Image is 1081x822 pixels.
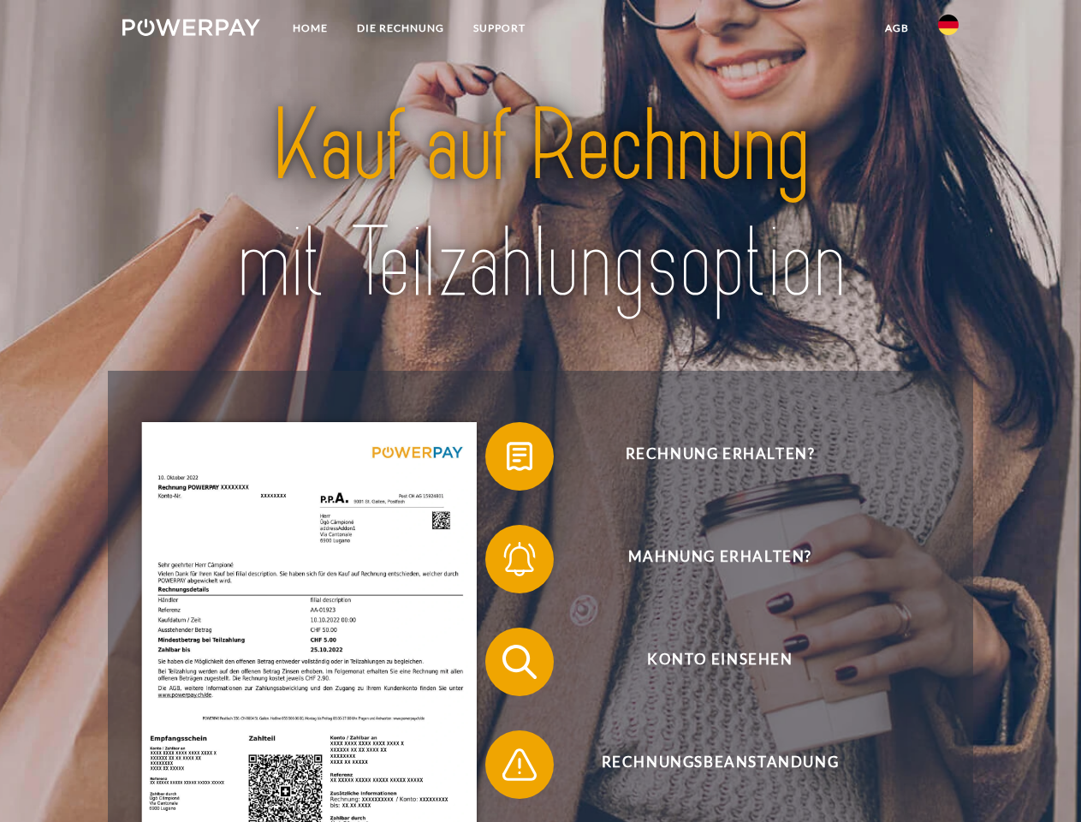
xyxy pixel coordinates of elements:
span: Mahnung erhalten? [510,525,930,593]
img: qb_bell.svg [498,538,541,581]
button: Rechnungsbeanstandung [485,730,930,799]
img: title-powerpay_de.svg [163,82,918,328]
img: logo-powerpay-white.svg [122,19,260,36]
span: Konto einsehen [510,628,930,696]
a: Home [278,13,342,44]
a: agb [870,13,924,44]
button: Konto einsehen [485,628,930,696]
span: Rechnungsbeanstandung [510,730,930,799]
span: Rechnung erhalten? [510,422,930,491]
button: Rechnung erhalten? [485,422,930,491]
img: qb_bill.svg [498,435,541,478]
a: DIE RECHNUNG [342,13,459,44]
img: qb_warning.svg [498,743,541,786]
a: SUPPORT [459,13,540,44]
img: qb_search.svg [498,640,541,683]
img: de [938,15,959,35]
button: Mahnung erhalten? [485,525,930,593]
